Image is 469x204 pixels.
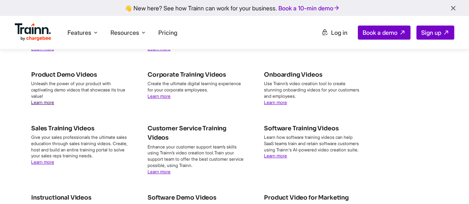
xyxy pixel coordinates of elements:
a: Learn more [264,153,287,158]
iframe: Chat Widget [432,168,469,204]
span: Features [67,29,91,37]
h6: Software Demo Videos [148,193,246,203]
span: Resources [110,29,139,37]
a: Book a demo [358,26,410,40]
h6: Customer Service Training Videos [148,124,246,143]
a: Pricing [158,29,177,36]
a: Learn more [148,169,171,174]
a: Learn more [148,93,171,99]
p: Enhance your customer support team’s skills using Trainn’s video creation tool.Train your support... [148,144,246,175]
p: Unleash the power of your product with captivating demo videos that showcase its true value! [31,81,130,106]
h6: Sales Training Videos [31,124,130,133]
a: Learn more [31,100,54,105]
a: Book a 10-min demo [277,3,341,13]
p: Create the ultimate digital learning experience for your corporate employees. [148,81,246,99]
a: Log in [317,26,352,39]
span: Sign up [421,29,441,36]
a: Learn more [31,159,54,165]
h6: Instructional Videos [31,193,130,203]
span: Book a demo [363,29,397,36]
span: Log in [331,29,347,36]
p: Give your sales professionals the ultimate sales education through sales training videos. Create,... [31,134,130,165]
h6: Software Training Videos [264,124,363,133]
p: Learn how software training videos can help SaaS teams train and retain software customers using ... [264,134,363,159]
h6: Product Demo Videos [31,70,130,80]
h6: Product Video for Marketing [264,193,363,203]
h6: Onboarding Videos [264,70,363,80]
p: Use Trainn’s video creation tool to create stunning onboarding videos for your customers and empl... [264,81,363,106]
img: Trainn Logo [15,23,51,41]
a: Sign up [416,26,454,40]
h6: Corporate Training Videos [148,70,246,80]
div: 👋 New here? See how Trainn can work for your business. [4,4,465,11]
a: Learn more [264,100,287,105]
